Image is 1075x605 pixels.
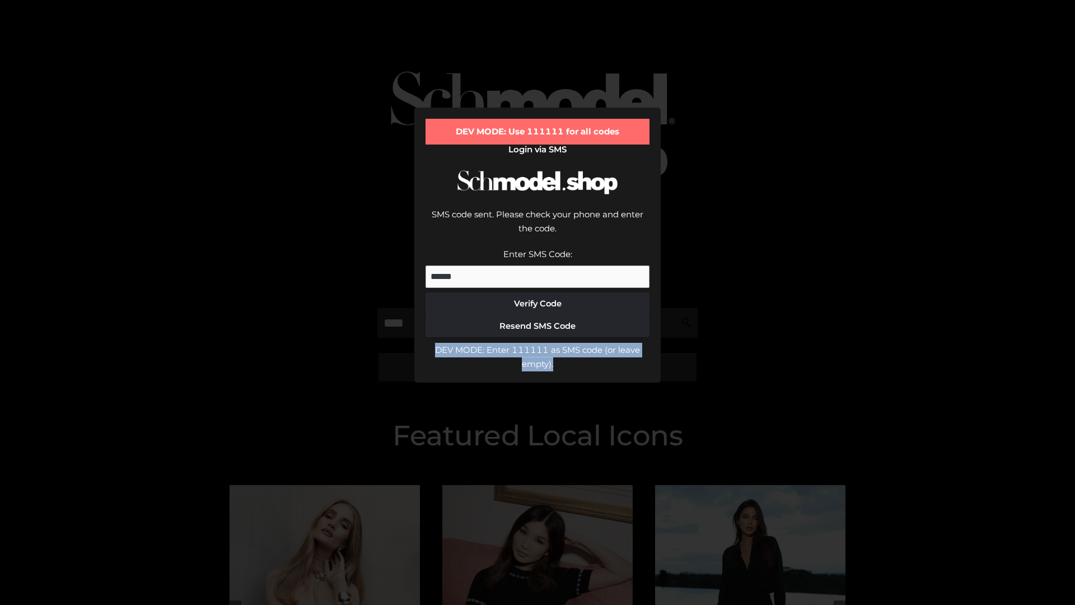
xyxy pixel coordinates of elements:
div: DEV MODE: Use 111111 for all codes [426,119,649,145]
div: SMS code sent. Please check your phone and enter the code. [426,207,649,247]
h2: Login via SMS [426,145,649,155]
button: Resend SMS Code [426,315,649,337]
button: Verify Code [426,292,649,315]
label: Enter SMS Code: [503,249,572,259]
img: Schmodel Logo [454,160,621,204]
div: DEV MODE: Enter 111111 as SMS code (or leave empty). [426,343,649,371]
